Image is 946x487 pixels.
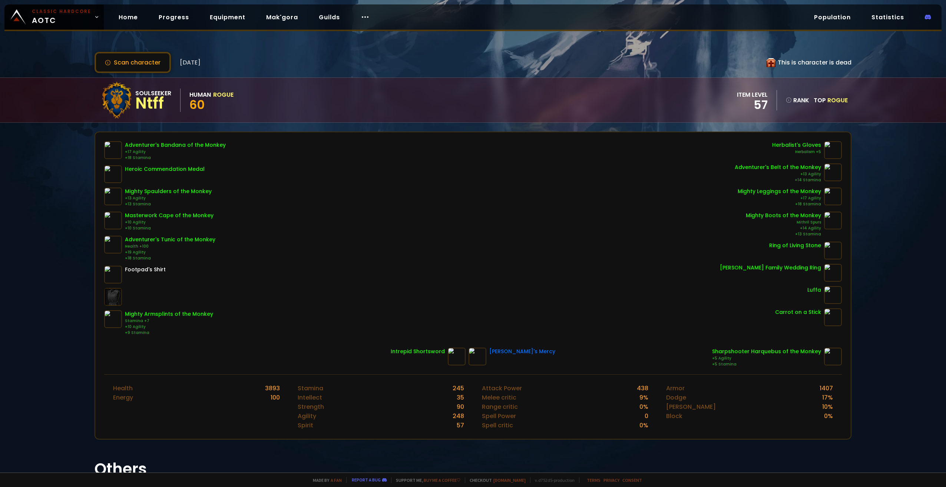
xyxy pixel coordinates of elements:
[645,411,648,421] div: 0
[104,165,122,183] img: item-15799
[457,402,464,411] div: 90
[712,348,821,355] div: Sharpshooter Harquebus of the Monkey
[639,402,648,411] div: 0 %
[824,163,842,181] img: item-10259
[104,310,122,328] img: item-10147
[308,477,342,483] span: Made by
[125,324,213,330] div: +10 Agility
[769,242,821,249] div: Ring of Living Stone
[666,411,682,421] div: Block
[772,141,821,149] div: Herbalist's Gloves
[735,163,821,171] div: Adventurer's Belt of the Monkey
[125,243,215,249] div: Health +100
[482,384,522,393] div: Attack Power
[125,236,215,243] div: Adventurer's Tunic of the Monkey
[125,266,166,274] div: Footpad's Shirt
[189,90,211,99] div: Human
[822,393,833,402] div: 17 %
[720,264,821,272] div: [PERSON_NAME] Family Wedding Ring
[113,393,133,402] div: Energy
[814,96,848,105] div: Top
[482,421,513,430] div: Spell critic
[457,421,464,430] div: 57
[313,10,346,25] a: Guilds
[786,96,809,105] div: rank
[735,171,821,177] div: +13 Agility
[213,90,234,99] div: Rogue
[125,318,213,324] div: Stamina +7
[153,10,195,25] a: Progress
[453,384,464,393] div: 245
[125,219,214,225] div: +10 Agility
[135,89,171,98] div: Soulseeker
[391,477,460,483] span: Support me,
[807,286,821,294] div: Luffa
[639,393,648,402] div: 9 %
[824,242,842,259] img: item-18400
[469,348,486,365] img: item-17054
[482,393,516,402] div: Melee critic
[772,149,821,155] div: Herbalism +5
[820,384,833,393] div: 1407
[712,361,821,367] div: +5 Stamina
[866,10,910,25] a: Statistics
[95,457,851,481] h1: Others
[735,177,821,183] div: +14 Stamina
[824,188,842,205] img: item-10152
[482,411,516,421] div: Spell Power
[746,219,821,225] div: Mithril Spurs
[95,52,171,73] button: Scan character
[352,477,381,483] a: Report a bug
[824,348,842,365] img: item-15325
[738,188,821,195] div: Mighty Leggings of the Monkey
[4,4,104,30] a: Classic HardcoreAOTC
[32,8,91,26] span: AOTC
[104,188,122,205] img: item-10153
[189,96,205,113] span: 60
[738,195,821,201] div: +17 Agility
[298,411,316,421] div: Agility
[746,231,821,237] div: +13 Stamina
[824,141,842,159] img: item-7349
[125,201,212,207] div: +13 Stamina
[746,225,821,231] div: +14 Agility
[298,384,323,393] div: Stamina
[32,8,91,15] small: Classic Hardcore
[482,402,518,411] div: Range critic
[298,393,322,402] div: Intellect
[125,195,212,201] div: +13 Agility
[603,477,619,483] a: Privacy
[827,96,848,105] span: Rogue
[271,393,280,402] div: 100
[424,477,460,483] a: Buy me a coffee
[712,355,821,361] div: +5 Agility
[298,402,324,411] div: Strength
[104,236,122,254] img: item-10264
[824,411,833,421] div: 0 %
[448,348,466,365] img: item-15800
[824,286,842,304] img: item-19141
[135,98,171,109] div: Ntff
[125,155,226,161] div: +18 Stamina
[493,477,526,483] a: [DOMAIN_NAME]
[489,348,555,355] div: [PERSON_NAME]'s Mercy
[113,10,144,25] a: Home
[746,212,821,219] div: Mighty Boots of the Monkey
[453,411,464,421] div: 248
[465,477,526,483] span: Checkout
[737,99,768,110] div: 57
[767,58,851,67] div: This is character is dead
[113,384,133,393] div: Health
[204,10,251,25] a: Equipment
[639,421,648,430] div: 0 %
[265,384,280,393] div: 3893
[125,149,226,155] div: +17 Agility
[666,402,716,411] div: [PERSON_NAME]
[125,249,215,255] div: +19 Agility
[331,477,342,483] a: a fan
[530,477,575,483] span: v. d752d5 - production
[587,477,601,483] a: Terms
[298,421,313,430] div: Spirit
[125,225,214,231] div: +10 Stamina
[391,348,445,355] div: Intrepid Shortsword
